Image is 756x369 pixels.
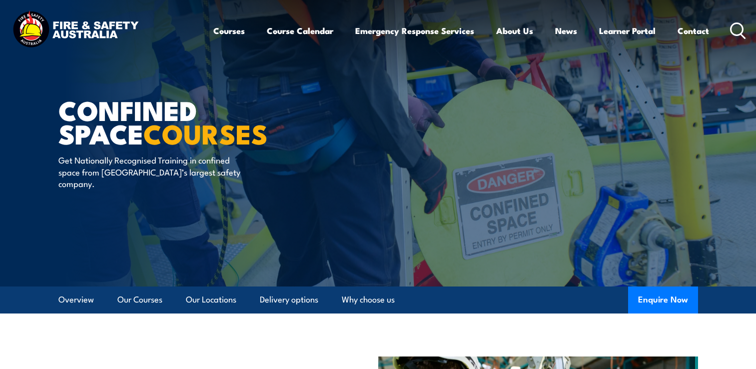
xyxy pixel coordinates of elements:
[213,17,245,44] a: Courses
[342,286,395,313] a: Why choose us
[58,98,305,144] h1: Confined Space
[58,286,94,313] a: Overview
[496,17,533,44] a: About Us
[355,17,474,44] a: Emergency Response Services
[58,154,241,189] p: Get Nationally Recognised Training in confined space from [GEOGRAPHIC_DATA]’s largest safety comp...
[678,17,709,44] a: Contact
[260,286,318,313] a: Delivery options
[267,17,333,44] a: Course Calendar
[117,286,162,313] a: Our Courses
[599,17,656,44] a: Learner Portal
[628,286,698,313] button: Enquire Now
[143,112,268,153] strong: COURSES
[186,286,236,313] a: Our Locations
[555,17,577,44] a: News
